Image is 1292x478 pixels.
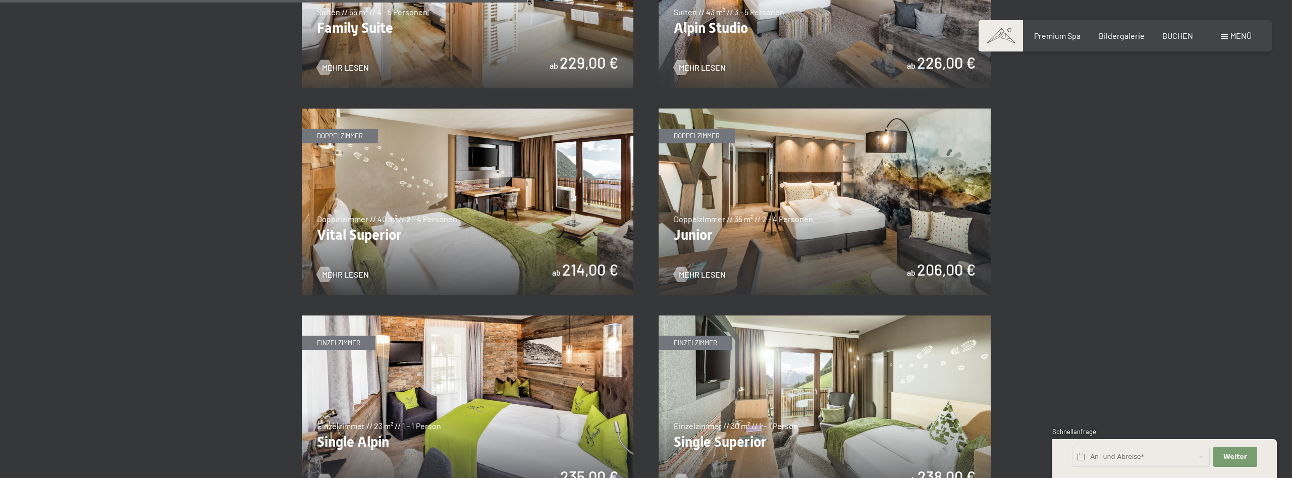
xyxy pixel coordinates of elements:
span: Menü [1230,31,1252,40]
a: Single Superior [659,316,991,322]
button: Weiter [1213,447,1257,467]
a: Premium Spa [1034,31,1081,40]
span: Mehr Lesen [322,62,369,73]
a: BUCHEN [1162,31,1193,40]
a: Single Alpin [302,316,634,322]
a: Mehr Lesen [317,62,369,73]
img: Junior [659,109,991,295]
span: Mehr Lesen [322,269,369,280]
span: Schnellanfrage [1052,428,1096,436]
a: Mehr Lesen [674,62,726,73]
img: Vital Superior [302,109,634,295]
a: Mehr Lesen [317,269,369,280]
span: Mehr Lesen [679,62,726,73]
a: Mehr Lesen [674,269,726,280]
a: Junior [659,109,991,115]
a: Vital Superior [302,109,634,115]
span: Weiter [1223,452,1247,461]
span: Mehr Lesen [679,269,726,280]
a: Bildergalerie [1099,31,1145,40]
